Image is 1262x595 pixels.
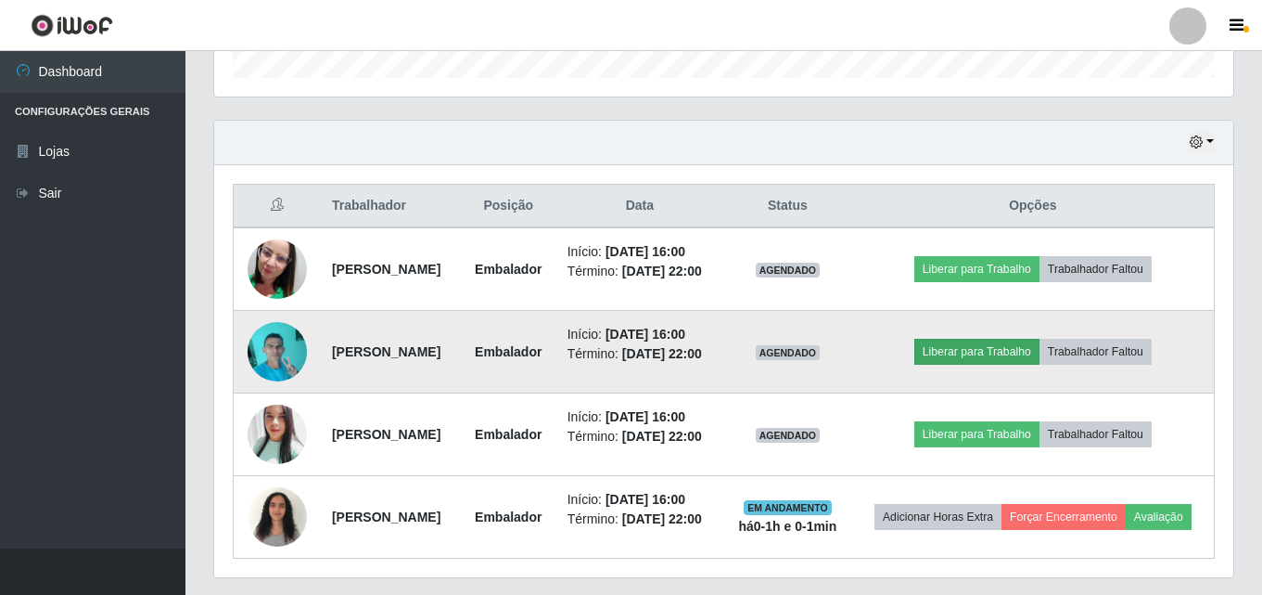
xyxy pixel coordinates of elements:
[756,428,821,443] span: AGENDADO
[567,242,713,262] li: Início:
[475,427,542,442] strong: Embalador
[914,256,1039,282] button: Liberar para Trabalho
[567,344,713,364] li: Término:
[756,345,821,360] span: AGENDADO
[1001,504,1126,530] button: Forçar Encerramento
[744,500,832,515] span: EM ANDAMENTO
[738,519,836,534] strong: há 0-1 h e 0-1 min
[332,510,440,524] strong: [PERSON_NAME]
[606,244,685,259] time: [DATE] 16:00
[622,511,702,526] time: [DATE] 22:00
[1039,421,1152,447] button: Trabalhador Faltou
[723,185,852,228] th: Status
[332,262,440,277] strong: [PERSON_NAME]
[756,263,821,278] span: AGENDADO
[874,504,1001,530] button: Adicionar Horas Extra
[606,327,685,342] time: [DATE] 16:00
[248,216,307,322] img: 1691680846628.jpeg
[567,510,713,529] li: Término:
[475,344,542,359] strong: Embalador
[31,14,113,37] img: CoreUI Logo
[567,490,713,510] li: Início:
[332,427,440,442] strong: [PERSON_NAME]
[248,399,307,470] img: 1748729241814.jpeg
[248,312,307,391] img: 1699884729750.jpeg
[852,185,1215,228] th: Opções
[1039,339,1152,365] button: Trabalhador Faltou
[622,429,702,444] time: [DATE] 22:00
[321,185,461,228] th: Trabalhador
[248,477,307,556] img: 1739233492617.jpeg
[914,421,1039,447] button: Liberar para Trabalho
[567,407,713,427] li: Início:
[567,427,713,446] li: Término:
[475,262,542,277] strong: Embalador
[567,262,713,281] li: Término:
[1039,256,1152,282] button: Trabalhador Faltou
[914,339,1039,365] button: Liberar para Trabalho
[475,510,542,524] strong: Embalador
[606,409,685,424] time: [DATE] 16:00
[622,346,702,361] time: [DATE] 22:00
[567,325,713,344] li: Início:
[622,264,702,278] time: [DATE] 22:00
[461,185,556,228] th: Posição
[556,185,724,228] th: Data
[606,492,685,507] time: [DATE] 16:00
[1126,504,1192,530] button: Avaliação
[332,344,440,359] strong: [PERSON_NAME]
